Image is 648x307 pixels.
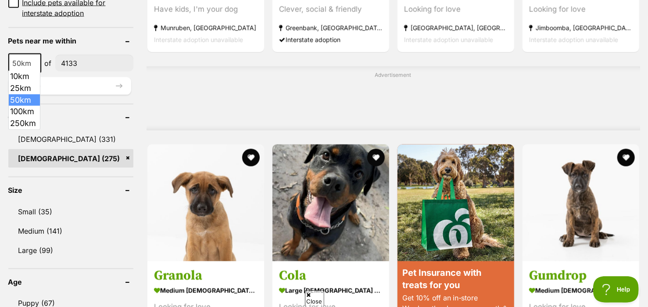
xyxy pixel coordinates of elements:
[8,241,133,260] a: Large (99)
[529,36,618,43] span: Interstate adoption unavailable
[279,4,383,15] div: Clever, social & friendly
[154,267,258,284] h3: Granola
[154,4,258,15] div: Have kids, I'm your dog
[147,144,264,261] img: Granola - German Shepherd Dog
[9,106,40,118] li: 100km
[8,222,133,240] a: Medium (141)
[9,71,40,83] li: 10km
[279,267,383,284] h3: Cola
[8,130,133,148] a: [DEMOGRAPHIC_DATA] (331)
[55,55,133,72] input: postcode
[279,284,383,297] strong: large [DEMOGRAPHIC_DATA] Dog
[8,77,131,95] button: Update
[272,144,389,261] img: Cola - Rottweiler Dog
[529,22,633,34] strong: Jimboomba, [GEOGRAPHIC_DATA]
[147,66,640,130] div: Advertisement
[529,267,633,284] h3: Gumdrop
[404,22,508,34] strong: [GEOGRAPHIC_DATA], [GEOGRAPHIC_DATA]
[154,36,243,43] span: Interstate adoption unavailable
[523,144,639,261] img: Gumdrop - German Shepherd Dog
[8,202,133,221] a: Small (35)
[8,113,133,121] header: Gender
[154,284,258,297] strong: medium [DEMOGRAPHIC_DATA] Dog
[367,149,385,166] button: favourite
[8,54,41,73] span: 50km
[279,22,383,34] strong: Greenbank, [GEOGRAPHIC_DATA]
[529,4,633,15] div: Looking for love
[593,276,639,303] iframe: Help Scout Beacon - Open
[9,94,40,106] li: 50km
[305,290,324,306] span: Close
[529,284,633,297] strong: medium [DEMOGRAPHIC_DATA] Dog
[617,149,635,166] button: favourite
[404,4,508,15] div: Looking for love
[9,57,40,69] span: 50km
[8,149,133,168] a: [DEMOGRAPHIC_DATA] (275)
[8,278,133,286] header: Age
[154,22,258,34] strong: Munruben, [GEOGRAPHIC_DATA]
[8,186,133,194] header: Size
[9,83,40,94] li: 25km
[45,58,52,69] span: of
[404,36,493,43] span: Interstate adoption unavailable
[242,149,260,166] button: favourite
[9,118,40,130] li: 250km
[8,37,133,45] header: Pets near me within
[279,34,383,46] div: Interstate adoption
